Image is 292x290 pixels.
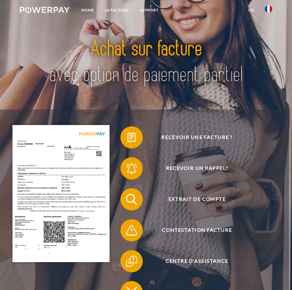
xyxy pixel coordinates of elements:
[45,29,246,95] img: title-powerpay_fr.svg
[12,125,109,262] img: single_invoice_powerpay_fr.jpg
[112,218,273,243] a: Contestation Facture
[129,188,265,210] span: Extrait de compte
[125,162,139,175] img: qb_bell.svg
[120,219,265,241] button: Contestation Facture
[125,131,139,145] img: qb_bill.svg
[120,188,265,210] button: Extrait de compte
[265,5,272,13] img: fr
[125,223,139,237] img: qb_warning.svg
[112,249,273,274] a: Centre d'assistance
[120,157,265,180] button: Recevoir un rappel?
[120,126,265,149] button: Recevoir une facture ?
[125,193,139,206] img: qb_search.svg
[129,250,265,272] span: Centre d'assistance
[112,156,273,181] a: Recevoir un rappel?
[129,157,265,180] span: Recevoir un rappel?
[20,7,70,13] img: logo-powerpay-white.svg
[120,250,265,272] button: Centre d'assistance
[129,219,265,241] span: Contestation Facture
[112,125,273,150] a: Recevoir une facture ?
[99,5,134,16] a: LA FACTURE
[243,5,259,16] a: CG
[76,5,99,16] a: Home
[134,5,164,16] a: Support
[112,187,273,212] a: Extrait de compte
[125,254,139,268] img: qb_help.svg
[129,126,265,149] span: Recevoir une facture ?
